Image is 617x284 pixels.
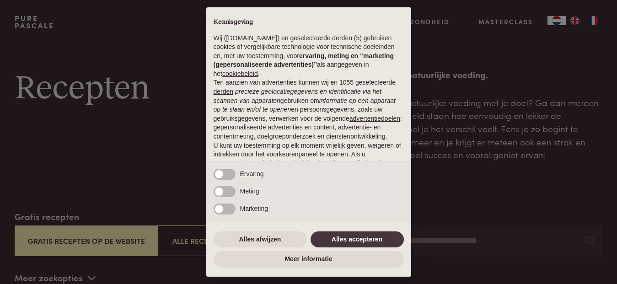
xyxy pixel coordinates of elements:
[214,34,404,79] p: Wij ([DOMAIN_NAME]) en geselecteerde derden (5) gebruiken cookies of vergelijkbare technologie vo...
[240,205,268,212] span: Marketing
[214,78,404,141] p: Ten aanzien van advertenties kunnen wij en 1055 geselecteerde gebruiken om en persoonsgegevens, z...
[240,188,259,195] span: Meting
[214,141,404,186] p: U kunt uw toestemming op elk moment vrijelijk geven, weigeren of intrekken door het voorkeurenpan...
[214,97,396,113] em: informatie op een apparaat op te slaan en/of te openen
[240,170,264,177] span: Ervaring
[214,18,404,27] h2: Kennisgeving
[214,52,394,69] strong: ervaring, meting en “marketing (gepersonaliseerde advertenties)”
[214,87,234,96] button: derden
[311,231,404,248] button: Alles accepteren
[214,251,404,268] button: Meer informatie
[214,231,307,248] button: Alles afwijzen
[349,114,400,123] button: advertentiedoelen
[222,70,258,77] a: cookiebeleid
[214,88,381,104] em: precieze geolocatiegegevens en identificatie via het scannen van apparaten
